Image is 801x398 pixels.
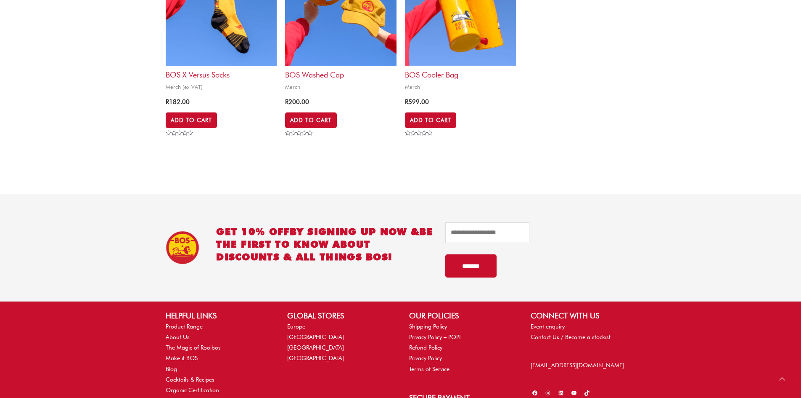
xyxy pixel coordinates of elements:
[285,112,336,128] a: Add to cart: “BOS Washed Cap”
[166,355,198,361] a: Make it BOS
[531,310,635,321] h2: CONNECT WITH US
[287,334,344,340] a: [GEOGRAPHIC_DATA]
[166,366,177,372] a: Blog
[287,323,305,330] a: Europe
[287,310,392,321] h2: GLOBAL STORES
[405,98,408,106] span: R
[287,344,344,351] a: [GEOGRAPHIC_DATA]
[285,83,396,91] span: Merch
[166,310,270,321] h2: HELPFUL LINKS
[409,344,442,351] a: Refund Policy
[405,98,429,106] bdi: 599.00
[285,98,288,106] span: R
[287,321,392,364] nav: GLOBAL STORES
[166,98,169,106] span: R
[166,344,221,351] a: The Magic of Rooibos
[409,310,514,321] h2: OUR POLICIES
[409,334,461,340] a: Privacy Policy – POPI
[166,83,277,91] span: Merch (ex VAT)
[531,334,611,340] a: Contact Us / Become a stockist
[409,323,447,330] a: Shipping Policy
[166,323,203,330] a: Product Range
[405,112,456,128] a: Add to cart: “BOS Cooler bag”
[166,231,199,264] img: BOS Ice Tea
[290,226,420,237] span: BY SIGNING UP NOW &
[531,362,624,369] a: [EMAIL_ADDRESS][DOMAIN_NAME]
[287,355,344,361] a: [GEOGRAPHIC_DATA]
[409,321,514,374] nav: OUR POLICIES
[166,98,190,106] bdi: 182.00
[531,321,635,342] nav: CONNECT WITH US
[285,66,396,80] h2: BOS Washed Cap
[166,321,270,395] nav: HELPFUL LINKS
[531,323,565,330] a: Event enquiry
[166,387,219,393] a: Organic Certification
[405,66,516,80] h2: BOS Cooler bag
[405,83,516,91] span: Merch
[409,355,442,361] a: Privacy Policy
[285,98,309,106] bdi: 200.00
[166,112,217,128] a: Select options for “BOS x Versus Socks”
[166,334,190,340] a: About Us
[216,225,433,263] h2: GET 10% OFF be the first to know about discounts & all things BOS!
[166,376,214,383] a: Cocktails & Recipes
[409,366,449,372] a: Terms of Service
[166,66,277,80] h2: BOS x Versus Socks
